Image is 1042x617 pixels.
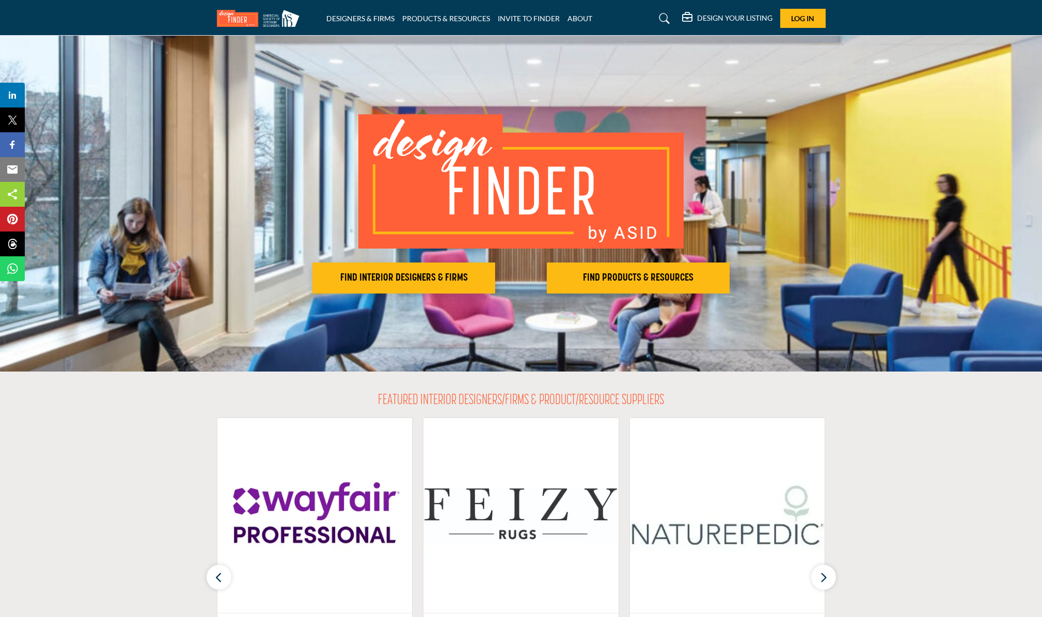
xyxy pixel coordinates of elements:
button: FIND PRODUCTS & RESOURCES [547,263,730,294]
button: FIND INTERIOR DESIGNERS & FIRMS [312,263,495,294]
span: Log In [791,14,814,23]
a: INVITE TO FINDER [498,14,560,23]
img: wayfair LLC [217,418,413,613]
h2: FIND INTERIOR DESIGNERS & FIRMS [315,272,492,284]
img: Naturepedic [630,418,825,613]
div: DESIGN YOUR LISTING [682,12,772,25]
a: ABOUT [567,14,592,23]
a: PRODUCTS & RESOURCES [402,14,490,23]
img: Feizy Import & Export [423,418,619,613]
a: Search [649,10,676,27]
h2: FIND PRODUCTS & RESOURCES [550,272,727,284]
img: Site Logo [217,10,305,27]
h2: FEATURED INTERIOR DESIGNERS/FIRMS & PRODUCT/RESOURCE SUPPLIERS [378,392,664,410]
button: Log In [780,9,826,28]
a: DESIGNERS & FIRMS [326,14,394,23]
h5: DESIGN YOUR LISTING [697,13,772,23]
img: image [358,114,684,249]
